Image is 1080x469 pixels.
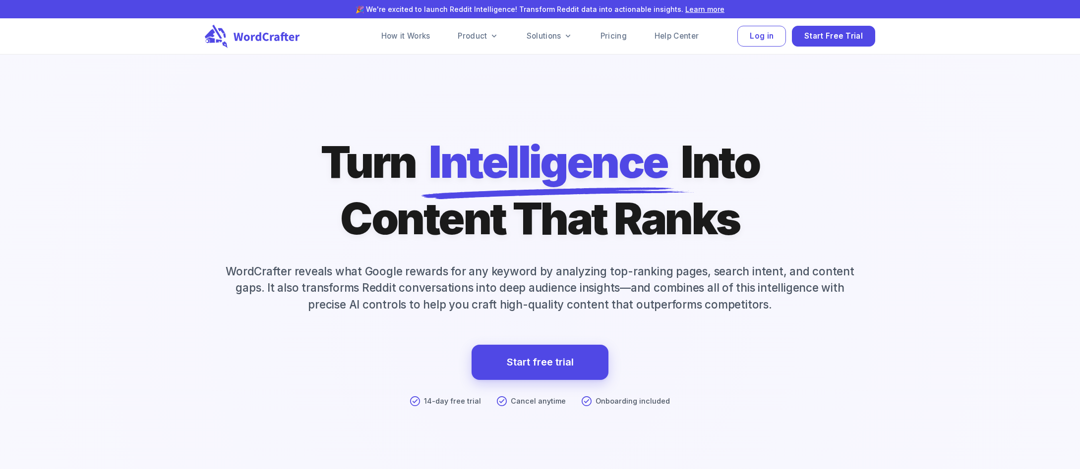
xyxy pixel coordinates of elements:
[424,396,481,407] p: 14-day free trial
[750,30,774,43] span: Log in
[472,345,608,380] a: Start free trial
[643,26,711,46] a: Help Center
[589,26,639,46] a: Pricing
[321,134,760,247] h1: Turn Into Content That Ranks
[515,26,585,46] a: Solutions
[792,26,875,47] button: Start Free Trial
[737,26,786,47] button: Log in
[511,396,566,407] p: Cancel anytime
[596,396,670,407] p: Onboarding included
[205,263,875,313] p: WordCrafter reveals what Google rewards for any keyword by analyzing top-ranking pages, search in...
[685,5,724,13] a: Learn more
[804,30,863,43] span: Start Free Trial
[446,26,510,46] a: Product
[507,354,574,371] a: Start free trial
[106,4,974,14] p: 🎉 We're excited to launch Reddit Intelligence! Transform Reddit data into actionable insights.
[369,26,442,46] a: How it Works
[429,134,668,190] span: Intelligence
